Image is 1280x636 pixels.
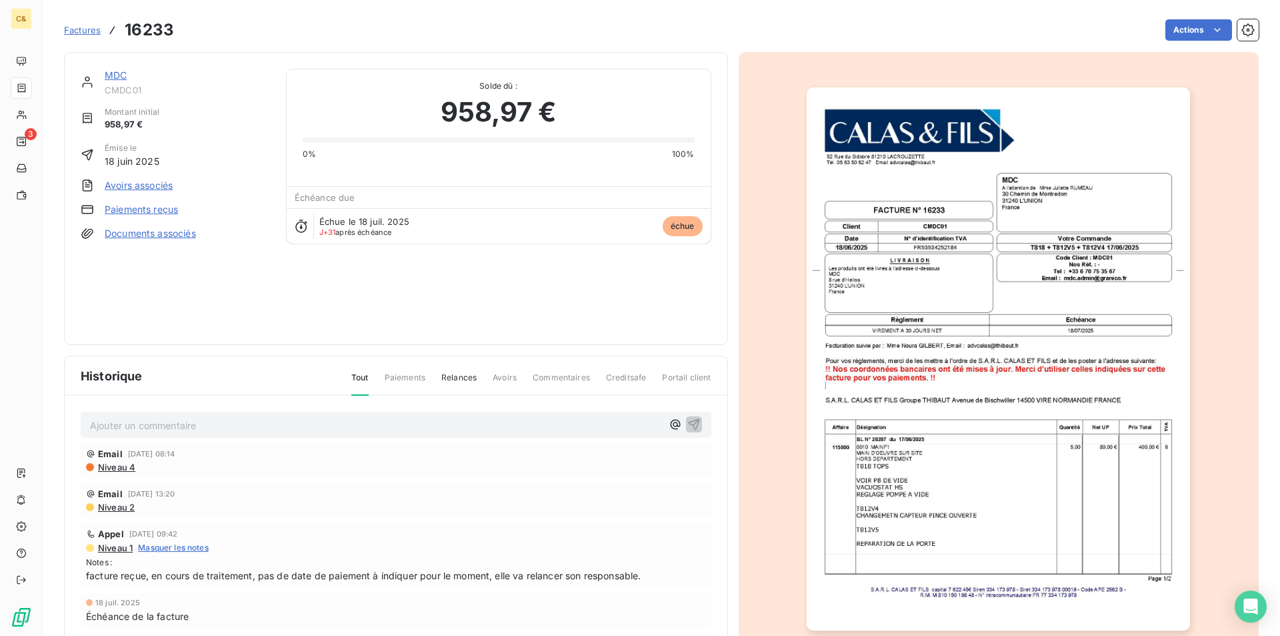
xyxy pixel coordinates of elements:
[303,148,316,160] span: 0%
[319,216,409,227] span: Échue le 18 juil. 2025
[441,372,477,394] span: Relances
[105,203,178,216] a: Paiements reçus
[129,530,178,538] span: [DATE] 09:42
[97,543,133,553] span: Niveau 1
[303,80,695,92] span: Solde dû :
[98,448,123,459] span: Email
[11,131,31,152] a: 3
[97,502,135,513] span: Niveau 2
[1165,19,1232,41] button: Actions
[64,23,101,37] a: Factures
[105,142,159,154] span: Émise le
[64,25,101,35] span: Factures
[86,569,706,583] span: facture reçue, en cours de traitement, pas de date de paiement à indiquer pour le moment, elle va...
[105,227,196,240] a: Documents associés
[441,92,556,132] span: 958,97 €
[86,557,706,569] span: Notes :
[105,69,127,81] a: MDC
[97,462,135,472] span: Niveau 4
[138,542,209,554] span: Masquer les notes
[385,372,425,394] span: Paiements
[295,192,355,203] span: Échéance due
[606,372,647,394] span: Creditsafe
[81,367,143,385] span: Historique
[319,228,392,236] span: après échéance
[128,490,175,498] span: [DATE] 13:20
[1235,591,1267,623] div: Open Intercom Messenger
[125,18,174,42] h3: 16233
[319,228,336,237] span: J+31
[105,118,159,131] span: 958,97 €
[351,372,369,396] span: Tout
[105,106,159,118] span: Montant initial
[493,372,517,394] span: Avoirs
[11,607,32,628] img: Logo LeanPay
[11,8,32,29] div: C&
[672,148,695,160] span: 100%
[128,450,175,458] span: [DATE] 08:14
[25,128,37,140] span: 3
[533,372,590,394] span: Commentaires
[807,87,1190,631] img: invoice_thumbnail
[105,85,270,95] span: CMDC01
[662,372,711,394] span: Portail client
[663,216,703,236] span: échue
[98,489,123,499] span: Email
[98,529,124,539] span: Appel
[86,609,189,623] span: Échéance de la facture
[105,179,173,192] a: Avoirs associés
[95,599,140,607] span: 18 juil. 2025
[105,154,159,168] span: 18 juin 2025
